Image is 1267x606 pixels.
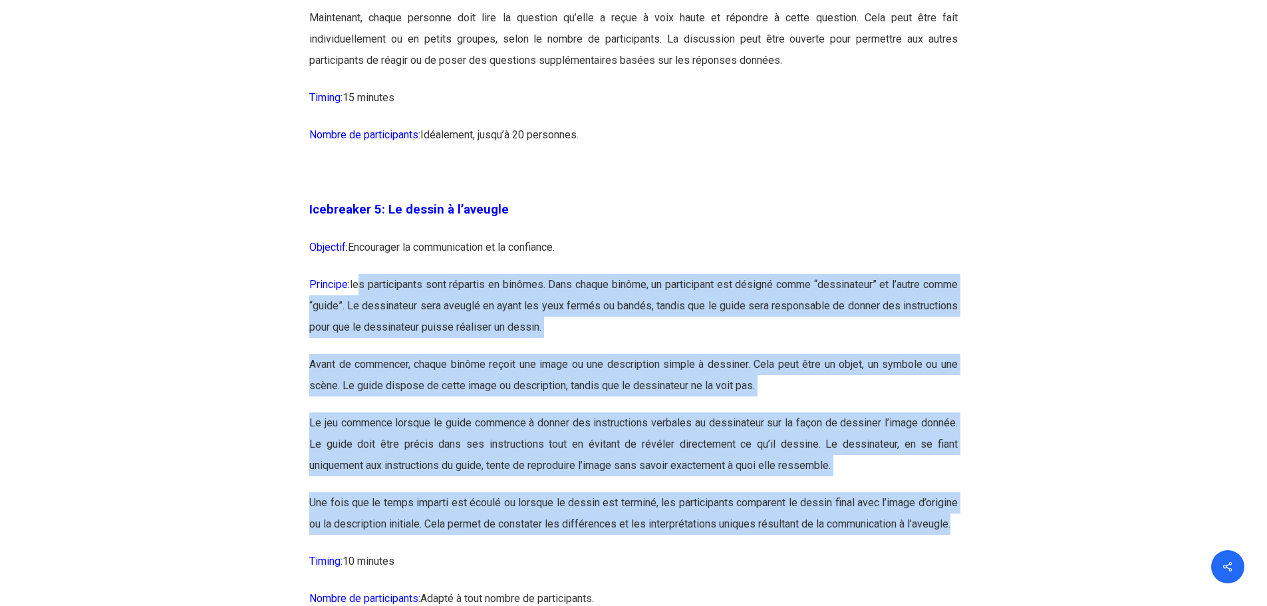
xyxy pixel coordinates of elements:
p: Avant de commencer, chaque binôme reçoit une image ou une description simple à dessiner. Cela peu... [309,354,958,412]
p: Encourager la communication et la confiance. [309,237,958,274]
span: Timing: [309,555,343,567]
span: Timing: [309,91,343,104]
span: Icebreaker 5: Le dessin à l’aveugle [309,202,509,217]
span: Principe: [309,278,350,291]
span: Nombre de participants: [309,128,420,141]
p: Maintenant, chaque personne doit lire la question qu’elle a reçue à voix haute et répondre à cett... [309,7,958,87]
span: Nombre de participants: [309,592,420,605]
p: Idéalement, jusqu’à 20 personnes. [309,124,958,162]
p: les participants sont répartis en binômes. Dans chaque binôme, un participant est désigné comme “... [309,274,958,354]
p: Une fois que le temps imparti est écoulé ou lorsque le dessin est terminé, les participants compa... [309,492,958,551]
p: Le jeu commence lorsque le guide commence à donner des instructions verbales au dessinateur sur l... [309,412,958,492]
span: Objectif: [309,241,348,253]
p: 10 minutes [309,551,958,588]
p: 15 minutes [309,87,958,124]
